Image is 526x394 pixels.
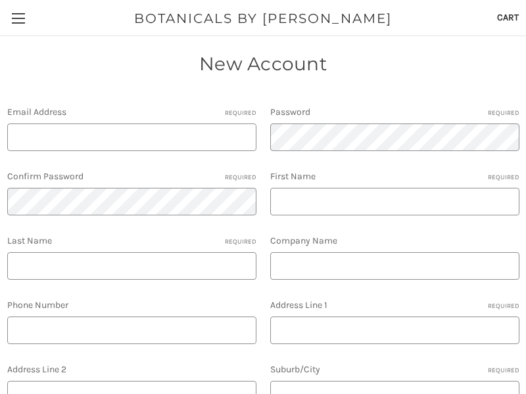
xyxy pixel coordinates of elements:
[7,105,256,119] label: Email Address
[270,298,519,312] label: Address Line 1
[225,173,256,183] small: Required
[497,12,519,23] span: Cart
[488,301,519,311] small: Required
[225,237,256,247] small: Required
[225,108,256,118] small: Required
[12,18,25,19] span: Toggle menu
[488,108,519,118] small: Required
[134,9,392,28] span: BOTANICALS BY [PERSON_NAME]
[7,298,256,312] label: Phone Number
[270,169,519,183] label: First Name
[488,173,519,183] small: Required
[14,50,512,77] h1: New Account
[488,366,519,376] small: Required
[7,362,256,376] label: Address Line 2
[270,362,519,376] label: Suburb/City
[490,1,526,33] a: Cart with 0 items
[270,105,519,119] label: Password
[7,234,256,248] label: Last Name
[270,234,519,248] label: Company Name
[7,169,256,183] label: Confirm Password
